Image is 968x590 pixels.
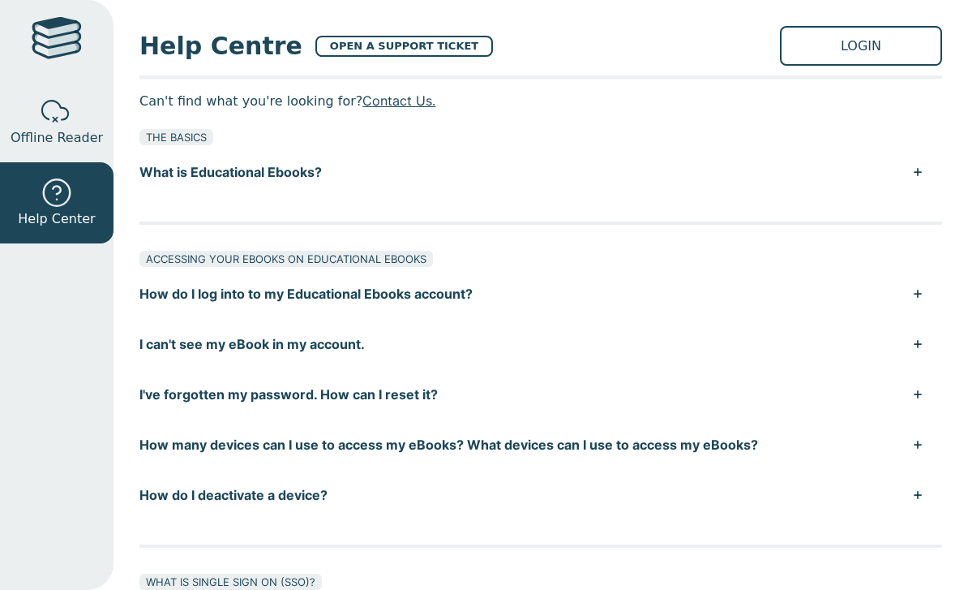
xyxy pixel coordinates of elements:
button: How do I log into to my Educational Ebooks account? [139,269,942,319]
a: Contact Us. [362,93,435,109]
button: I've forgotten my password. How can I reset it? [139,369,942,420]
div: WHAT IS SINGLE SIGN ON (SSO)? [139,574,322,590]
span: Help Center [18,209,95,229]
span: Help Centre [139,28,302,64]
button: How many devices can I use to access my eBooks? What devices can I use to access my eBooks? [139,420,942,470]
div: ACCESSING YOUR EBOOKS ON EDUCATIONAL EBOOKS [139,251,433,267]
p: Can't find what you're looking for? [139,88,942,113]
button: I can't see my eBook in my account. [139,319,942,369]
button: How do I deactivate a device? [139,470,942,520]
div: THE BASICS [139,129,213,145]
a: LOGIN [780,26,942,66]
span: Offline Reader [11,128,103,148]
a: OPEN A SUPPORT TICKET [315,36,493,57]
button: What is Educational Ebooks? [139,147,942,197]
